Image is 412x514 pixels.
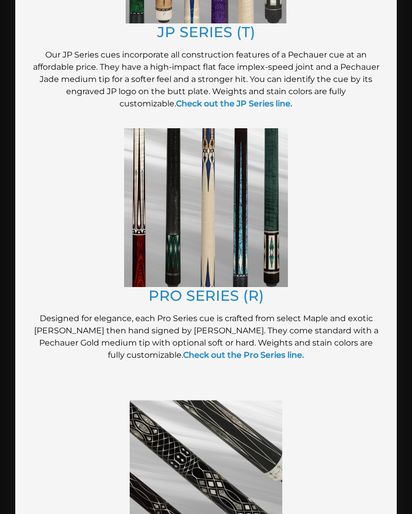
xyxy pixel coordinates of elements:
[149,287,264,304] a: PRO SERIES (R)
[183,350,304,360] a: Check out the Pro Series line.
[157,23,255,41] a: JP SERIES (T)
[176,99,292,108] a: Check out the JP Series line.
[31,49,381,110] p: Our JP Series cues incorporate all construction features of a Pechauer cue at an affordable price...
[31,312,381,361] p: Designed for elegance, each Pro Series cue is crafted from select Maple and exotic [PERSON_NAME] ...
